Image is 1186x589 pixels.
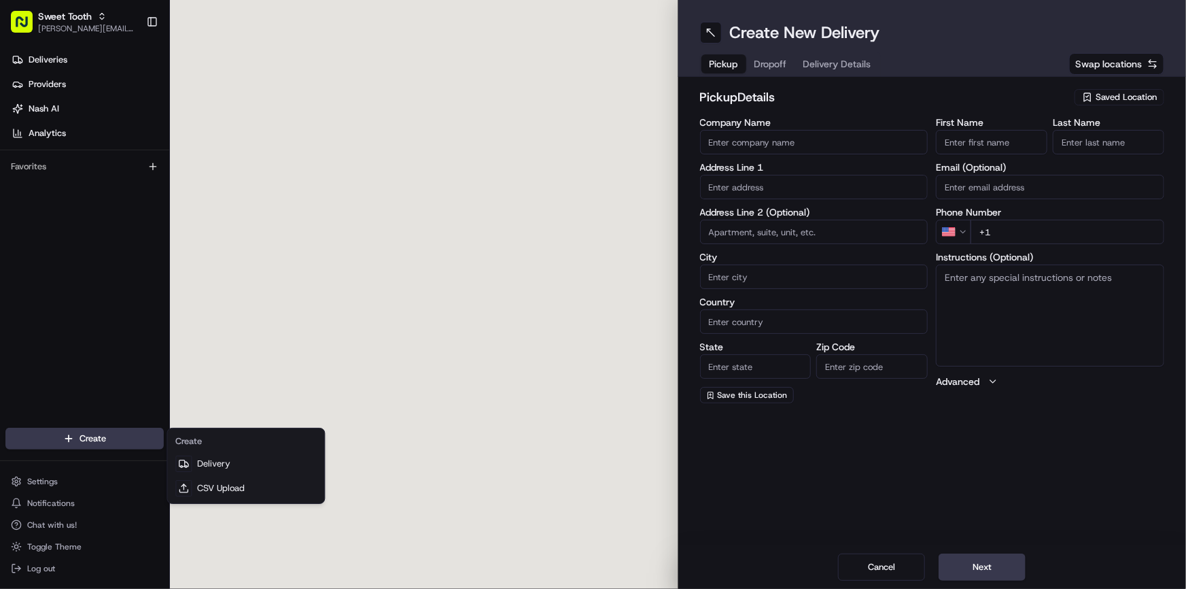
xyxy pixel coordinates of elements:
[170,452,321,476] a: Delivery
[700,118,928,127] label: Company Name
[710,57,738,71] span: Pickup
[936,130,1047,154] input: Enter first name
[700,309,928,334] input: Enter country
[27,498,75,509] span: Notifications
[27,476,58,487] span: Settings
[96,337,164,348] a: Powered byPylon
[936,118,1047,127] label: First Name
[1053,130,1164,154] input: Enter last name
[38,10,92,23] span: Sweet Tooth
[38,23,135,34] span: [PERSON_NAME][EMAIL_ADDRESS][DOMAIN_NAME]
[29,130,53,154] img: 1755196953914-cd9d9cba-b7f7-46ee-b6f5-75ff69acacf5
[35,88,224,102] input: Clear
[135,337,164,348] span: Pylon
[803,57,871,71] span: Delivery Details
[52,211,80,222] span: [DATE]
[8,299,109,323] a: 📗Knowledge Base
[27,541,82,552] span: Toggle Theme
[14,305,24,316] div: 📗
[109,299,224,323] a: 💻API Documentation
[1053,118,1164,127] label: Last Name
[61,144,187,154] div: We're available if you need us!
[14,14,41,41] img: Nash
[939,554,1026,581] button: Next
[61,130,223,144] div: Start new chat
[1096,91,1157,103] span: Saved Location
[29,127,66,139] span: Analytics
[700,265,928,289] input: Enter city
[27,563,55,574] span: Log out
[27,304,104,318] span: Knowledge Base
[718,390,788,401] span: Save this Location
[115,305,126,316] div: 💻
[211,174,247,190] button: See all
[971,220,1164,244] input: Enter phone number
[700,354,812,379] input: Enter state
[936,207,1164,217] label: Phone Number
[936,375,979,388] label: Advanced
[1075,57,1142,71] span: Swap locations
[700,175,928,199] input: Enter address
[700,207,928,217] label: Address Line 2 (Optional)
[700,130,928,154] input: Enter company name
[936,163,1164,172] label: Email (Optional)
[5,156,164,178] div: Favorites
[29,103,59,115] span: Nash AI
[700,220,928,244] input: Apartment, suite, unit, etc.
[700,163,928,172] label: Address Line 1
[45,248,50,258] span: •
[816,342,928,352] label: Zip Code
[838,554,925,581] button: Cancel
[231,134,247,150] button: Start new chat
[700,342,812,352] label: State
[700,252,928,262] label: City
[29,78,66,90] span: Providers
[816,354,928,379] input: Enter zip code
[730,22,880,44] h1: Create New Delivery
[936,252,1164,262] label: Instructions (Optional)
[170,476,321,501] a: CSV Upload
[80,433,106,445] span: Create
[936,175,1164,199] input: Enter email address
[170,431,321,452] div: Create
[29,54,67,66] span: Deliveries
[700,88,1067,107] h2: pickup Details
[14,130,38,154] img: 1736555255976-a54dd68f-1ca7-489b-9aae-adbdc363a1c4
[754,57,787,71] span: Dropoff
[128,304,218,318] span: API Documentation
[700,297,928,307] label: Country
[27,520,77,531] span: Chat with us!
[52,248,80,258] span: [DATE]
[14,54,247,76] p: Welcome 👋
[14,177,87,188] div: Past conversations
[45,211,50,222] span: •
